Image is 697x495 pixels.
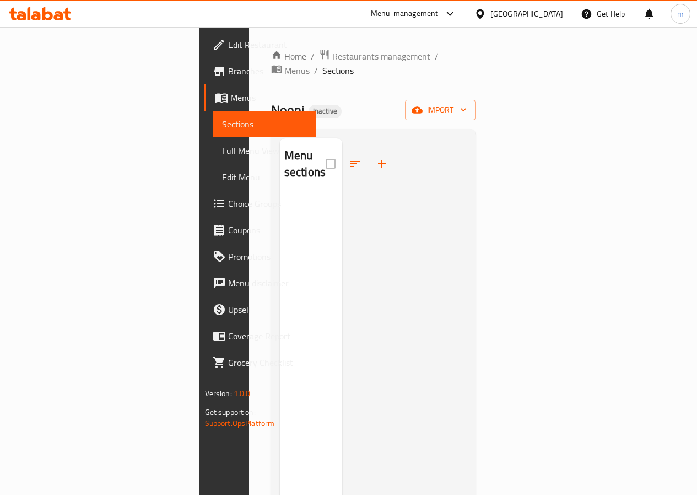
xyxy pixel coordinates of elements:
[332,50,430,63] span: Restaurants management
[322,64,354,77] span: Sections
[222,118,307,131] span: Sections
[228,303,307,316] span: Upsell
[228,65,307,78] span: Branches
[309,107,342,116] span: Inactive
[414,103,467,117] span: import
[222,171,307,184] span: Edit Menu
[204,349,316,376] a: Grocery Checklist
[319,49,430,63] a: Restaurants management
[490,8,563,20] div: [GEOGRAPHIC_DATA]
[280,190,342,199] nav: Menu sections
[371,7,439,20] div: Menu-management
[314,64,318,77] li: /
[228,276,307,290] span: Menu disclaimer
[677,8,684,20] span: m
[228,250,307,263] span: Promotions
[228,329,307,343] span: Coverage Report
[228,223,307,237] span: Coupons
[204,270,316,296] a: Menu disclaimer
[204,190,316,217] a: Choice Groups
[204,296,316,323] a: Upsell
[205,386,232,401] span: Version:
[228,356,307,369] span: Grocery Checklist
[204,84,316,111] a: Menus
[435,50,439,63] li: /
[204,58,316,84] a: Branches
[204,217,316,243] a: Coupons
[230,91,307,104] span: Menus
[222,144,307,157] span: Full Menu View
[228,38,307,51] span: Edit Restaurant
[204,243,316,270] a: Promotions
[228,197,307,210] span: Choice Groups
[204,323,316,349] a: Coverage Report
[213,137,316,164] a: Full Menu View
[234,386,251,401] span: 1.0.0
[405,100,476,120] button: import
[271,49,476,78] nav: breadcrumb
[204,31,316,58] a: Edit Restaurant
[205,405,256,419] span: Get support on:
[213,111,316,137] a: Sections
[205,416,275,430] a: Support.OpsPlatform
[309,105,342,118] div: Inactive
[369,151,395,177] button: Add section
[213,164,316,190] a: Edit Menu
